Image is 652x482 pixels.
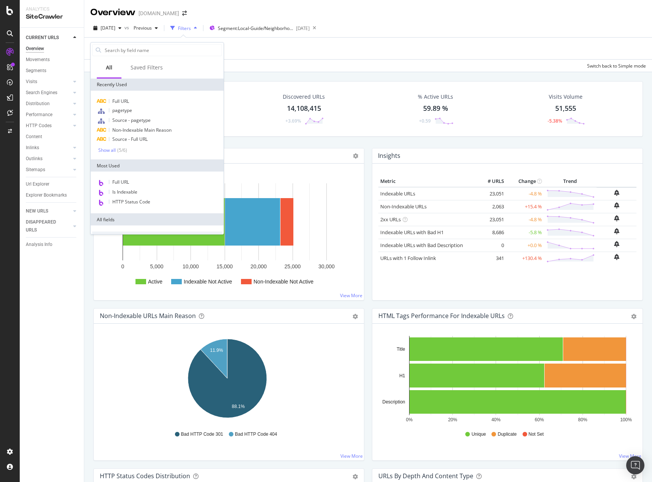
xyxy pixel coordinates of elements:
[26,45,79,53] a: Overview
[91,79,224,91] div: Recently Used
[100,312,196,320] div: Non-Indexable URLs Main Reason
[26,180,49,188] div: Url Explorer
[26,144,39,152] div: Inlinks
[584,60,646,72] button: Switch back to Simple mode
[631,474,636,479] div: gear
[476,187,506,200] td: 23,051
[506,176,544,187] th: Change
[549,93,583,101] div: Visits Volume
[353,314,358,319] div: gear
[476,226,506,239] td: 8,686
[26,56,79,64] a: Movements
[254,279,313,285] text: Non-Indexable Not Active
[529,431,544,438] span: Not Set
[121,263,124,269] text: 0
[181,431,223,438] span: Bad HTTP Code 301
[378,312,505,320] div: HTML Tags Performance for Indexable URLs
[91,213,224,225] div: All fields
[98,148,116,153] div: Show all
[131,22,161,34] button: Previous
[26,144,71,152] a: Inlinks
[318,263,335,269] text: 30,000
[26,89,71,97] a: Search Engines
[353,474,358,479] div: gear
[380,203,427,210] a: Non-Indexable URLs
[626,456,644,474] div: Open Intercom Messenger
[476,200,506,213] td: 2,063
[587,63,646,69] div: Switch back to Simple mode
[91,159,224,172] div: Most Used
[476,176,506,187] th: # URLS
[296,25,310,32] div: [DATE]
[26,100,71,108] a: Distribution
[26,111,71,119] a: Performance
[506,187,544,200] td: -4.8 %
[90,22,124,34] button: [DATE]
[112,98,129,104] span: Full URL
[92,232,222,244] div: URLs
[182,11,187,16] div: arrow-right-arrow-left
[506,226,544,239] td: -5.8 %
[287,104,321,113] div: 14,108,415
[150,263,163,269] text: 5,000
[250,263,267,269] text: 20,000
[167,22,200,34] button: Filters
[124,24,131,31] span: vs
[614,241,619,247] div: bell-plus
[26,111,52,119] div: Performance
[620,417,632,422] text: 100%
[423,104,448,113] div: 59.89 %
[131,25,152,31] span: Previous
[206,22,310,34] button: Segment:Local-Guide/Neighborhood[DATE]
[26,166,45,174] div: Sitemaps
[614,254,619,260] div: bell-plus
[26,13,78,21] div: SiteCrawler
[382,399,405,405] text: Description
[116,147,127,153] div: ( 5 / 6 )
[183,263,199,269] text: 10,000
[26,133,42,141] div: Content
[378,336,634,424] svg: A chart.
[380,255,436,261] a: URLs with 1 Follow Inlink
[26,122,52,130] div: HTTP Codes
[112,127,172,133] span: Non-Indexable Main Reason
[112,107,132,113] span: pagetype
[26,207,71,215] a: NEW URLS
[217,263,233,269] text: 15,000
[26,78,37,86] div: Visits
[148,279,162,285] text: Active
[380,229,444,236] a: Indexable URLs with Bad H1
[471,431,486,438] span: Unique
[506,200,544,213] td: +15.4 %
[380,242,463,249] a: Indexable URLs with Bad Description
[340,292,362,299] a: View More
[476,252,506,265] td: 341
[418,93,453,101] div: % Active URLs
[26,218,64,234] div: DISAPPEARED URLS
[614,190,619,196] div: bell-plus
[112,179,129,185] span: Full URL
[26,100,50,108] div: Distribution
[548,118,562,124] div: -5.38%
[340,453,363,459] a: View More
[26,45,44,53] div: Overview
[285,263,301,269] text: 25,000
[218,25,294,32] span: Segment: Local-Guide/Neighborhood
[100,336,355,424] svg: A chart.
[285,118,301,124] div: +3.69%
[448,417,457,422] text: 20%
[498,431,517,438] span: Duplicate
[26,180,79,188] a: Url Explorer
[399,373,405,378] text: H1
[26,191,67,199] div: Explorer Bookmarks
[184,279,232,285] text: Indexable Not Active
[378,176,476,187] th: Metric
[139,9,179,17] div: [DOMAIN_NAME]
[631,314,636,319] div: gear
[476,239,506,252] td: 0
[100,176,355,294] svg: A chart.
[506,239,544,252] td: +0.0 %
